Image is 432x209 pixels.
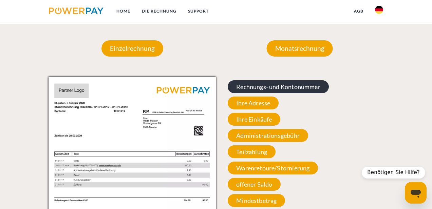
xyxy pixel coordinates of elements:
span: Rechnungs- und Kontonummer [228,80,329,93]
span: offener Saldo [228,178,281,191]
a: DIE RECHNUNG [136,5,182,17]
span: Mindestbetrag [228,194,285,207]
span: Warenretoure/Stornierung [228,162,318,174]
a: Home [111,5,136,17]
img: logo-powerpay.svg [49,7,104,14]
span: Ihre Adresse [228,97,279,109]
iframe: Schaltfläche zum Öffnen des Messaging-Fensters; Konversation läuft [405,182,427,204]
div: Benötigen Sie Hilfe? [362,167,425,179]
img: de [375,6,383,14]
a: agb [348,5,369,17]
span: Ihre Einkäufe [228,113,280,126]
a: SUPPORT [182,5,214,17]
p: Monatsrechnung [267,40,333,57]
span: Administrationsgebühr [228,129,308,142]
p: Einzelrechnung [101,40,163,57]
span: Teilzahlung [228,145,276,158]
